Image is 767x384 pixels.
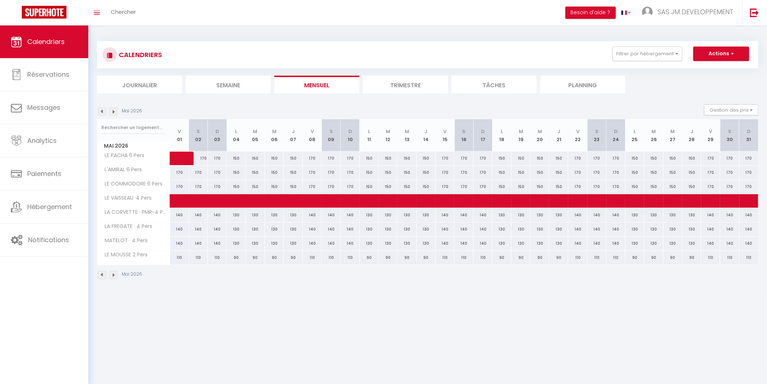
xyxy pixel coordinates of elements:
abbr: S [595,128,598,135]
th: 15 [436,119,455,152]
div: 170 [436,180,455,193]
div: 90 [284,251,303,264]
div: 130 [379,208,397,222]
div: 140 [588,208,606,222]
span: LA CORVETTE · PMR-4 Pers [98,208,171,216]
div: 130 [530,223,549,236]
th: 08 [303,119,322,152]
div: 170 [303,166,322,179]
div: 130 [284,223,303,236]
div: 140 [588,223,606,236]
div: 140 [208,237,227,250]
div: 170 [436,152,455,165]
abbr: D [215,128,219,135]
div: 170 [701,166,720,179]
div: 150 [682,152,701,165]
div: 170 [189,180,208,193]
div: 130 [379,237,397,250]
div: 90 [379,251,397,264]
div: 140 [701,208,720,222]
abbr: J [557,128,560,135]
div: 170 [739,180,758,193]
div: 130 [530,208,549,222]
div: 130 [644,237,663,250]
abbr: J [690,128,693,135]
div: 140 [455,208,473,222]
div: 170 [189,166,208,179]
div: 140 [739,237,758,250]
span: Analytics [27,136,57,145]
div: 170 [739,166,758,179]
div: 130 [227,237,246,250]
div: 170 [473,152,492,165]
th: 04 [227,119,246,152]
div: 150 [227,166,246,179]
div: 130 [246,208,265,222]
div: 110 [455,251,473,264]
div: 170 [189,152,208,165]
div: 140 [606,223,625,236]
div: 130 [663,237,682,250]
abbr: V [576,128,580,135]
div: 170 [720,152,739,165]
div: 150 [397,152,416,165]
div: 130 [682,208,701,222]
div: 140 [436,223,455,236]
div: 170 [588,180,606,193]
div: 110 [473,251,492,264]
div: 170 [455,152,473,165]
button: Actions [693,47,749,61]
span: Chercher [111,8,136,16]
abbr: S [330,128,333,135]
div: 150 [246,180,265,193]
div: 140 [322,223,340,236]
div: 140 [189,237,208,250]
div: 150 [682,180,701,193]
div: 130 [227,223,246,236]
div: 170 [208,180,227,193]
li: Planning [540,76,625,93]
div: 130 [397,223,416,236]
div: 170 [303,180,322,193]
abbr: M [253,128,258,135]
div: 90 [360,251,379,264]
div: 110 [341,251,360,264]
abbr: M [272,128,276,135]
div: 150 [549,166,568,179]
span: LE COMMODORE 6 Pers [98,180,165,188]
th: 01 [170,119,189,152]
div: 150 [265,166,284,179]
abbr: L [501,128,503,135]
button: Gestion des prix [704,104,758,115]
th: 27 [663,119,682,152]
div: 140 [701,237,720,250]
th: 30 [720,119,739,152]
div: 140 [720,223,739,236]
button: Besoin d'aide ? [565,7,616,19]
img: ... [642,7,653,17]
div: 150 [379,180,397,193]
div: 170 [341,180,360,193]
div: 170 [701,180,720,193]
span: LA FREGATE · 4 Pers [98,223,154,231]
div: 130 [682,237,701,250]
div: 140 [720,237,739,250]
abbr: D [614,128,618,135]
div: 150 [246,166,265,179]
div: 170 [322,152,340,165]
th: 05 [246,119,265,152]
div: 140 [473,237,492,250]
li: Trimestre [363,76,448,93]
span: Paiements [27,169,61,178]
span: SAS JM DEVELOPPEMENT [658,7,733,16]
abbr: S [197,128,200,135]
div: 170 [568,166,587,179]
span: L'AMIRAL 6 Pers [98,166,144,174]
th: 14 [417,119,436,152]
th: 10 [341,119,360,152]
div: 130 [492,223,511,236]
div: 140 [568,237,587,250]
div: 150 [492,180,511,193]
div: 130 [663,223,682,236]
th: 28 [682,119,701,152]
